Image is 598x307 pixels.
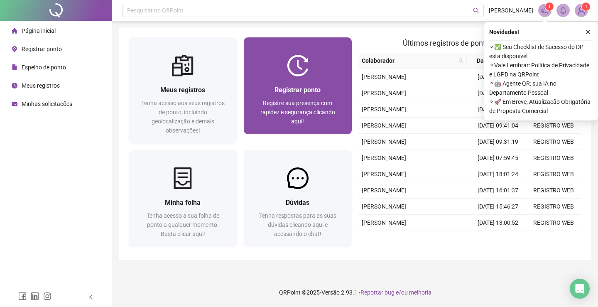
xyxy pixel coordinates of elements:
span: Meus registros [160,86,205,94]
td: [DATE] 09:31:19 [470,134,526,150]
span: schedule [12,101,17,107]
td: [DATE] 07:59:45 [470,150,526,166]
span: Tenha respostas para as suas dúvidas clicando aqui e acessando o chat! [259,212,336,237]
span: [PERSON_NAME] [362,219,406,226]
span: 1 [548,4,551,10]
th: Data/Hora [467,53,521,69]
span: Registre sua presença com rapidez e segurança clicando aqui! [260,100,335,125]
span: [PERSON_NAME] [362,106,406,113]
span: ⚬ ✅ Seu Checklist de Sucesso do DP está disponível [489,42,593,61]
a: Minha folhaTenha acesso a sua folha de ponto a qualquer momento. Basta clicar aqui! [129,150,237,247]
td: REGISTRO WEB [526,182,581,199]
span: [PERSON_NAME] [362,138,406,145]
div: Open Intercom Messenger [570,279,590,299]
span: Versão [321,289,340,296]
span: Dúvidas [286,199,309,206]
td: [DATE] 11:30:31 [470,231,526,247]
a: Registrar pontoRegistre sua presença com rapidez e segurança clicando aqui! [244,37,352,134]
td: REGISTRO WEB [526,166,581,182]
sup: Atualize o seu contato no menu Meus Dados [582,2,590,11]
span: left [88,294,94,300]
span: instagram [43,292,51,300]
span: ⚬ 🤖 Agente QR: sua IA no Departamento Pessoal [489,79,593,97]
span: Colaborador [362,56,455,65]
span: Últimos registros de ponto sincronizados [403,39,537,47]
span: Meus registros [22,82,60,89]
a: DúvidasTenha respostas para as suas dúvidas clicando aqui e acessando o chat! [244,150,352,247]
span: linkedin [31,292,39,300]
span: Registrar ponto [274,86,321,94]
span: [PERSON_NAME] [362,171,406,177]
td: [DATE] 16:01:37 [470,182,526,199]
span: bell [559,7,567,14]
td: REGISTRO WEB [526,199,581,215]
span: ⚬ Vale Lembrar: Política de Privacidade e LGPD na QRPoint [489,61,593,79]
span: 1 [585,4,588,10]
img: 89352 [575,4,588,17]
td: REGISTRO WEB [526,134,581,150]
span: [PERSON_NAME] [362,203,406,210]
span: environment [12,46,17,52]
span: search [457,54,465,67]
span: [PERSON_NAME] [362,155,406,161]
span: ⚬ 🚀 Em Breve, Atualização Obrigatória de Proposta Comercial [489,97,593,115]
td: REGISTRO WEB [526,231,581,247]
span: Minhas solicitações [22,101,72,107]
span: notification [541,7,549,14]
td: [DATE] 13:00:52 [470,215,526,231]
td: [DATE] 18:00:32 [470,69,526,85]
sup: 1 [545,2,554,11]
span: search [473,7,479,14]
span: [PERSON_NAME] [362,90,406,96]
span: facebook [18,292,27,300]
span: [PERSON_NAME] [362,74,406,80]
td: [DATE] 11:30:32 [470,101,526,118]
span: [PERSON_NAME] [489,6,533,15]
span: clock-circle [12,83,17,88]
td: [DATE] 15:46:27 [470,199,526,215]
span: [PERSON_NAME] [362,187,406,194]
td: REGISTRO WEB [526,215,581,231]
span: Novidades ! [489,27,519,37]
span: Página inicial [22,27,56,34]
a: Meus registrosTenha acesso aos seus registros de ponto, incluindo geolocalização e demais observa... [129,37,237,143]
span: Data/Hora [470,56,511,65]
td: REGISTRO WEB [526,118,581,134]
span: file [12,64,17,70]
td: [DATE] 18:01:24 [470,166,526,182]
span: Espelho de ponto [22,64,66,71]
td: [DATE] 09:41:04 [470,118,526,134]
span: close [585,29,591,35]
span: Minha folha [165,199,201,206]
span: Tenha acesso aos seus registros de ponto, incluindo geolocalização e demais observações! [141,100,225,134]
span: [PERSON_NAME] [362,122,406,129]
span: search [458,58,463,63]
span: Registrar ponto [22,46,62,52]
span: Tenha acesso a sua folha de ponto a qualquer momento. Basta clicar aqui! [147,212,219,237]
td: REGISTRO WEB [526,150,581,166]
span: home [12,28,17,34]
span: Reportar bug e/ou melhoria [360,289,431,296]
footer: QRPoint © 2025 - 2.93.1 - [112,278,598,307]
td: [DATE] 13:00:20 [470,85,526,101]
